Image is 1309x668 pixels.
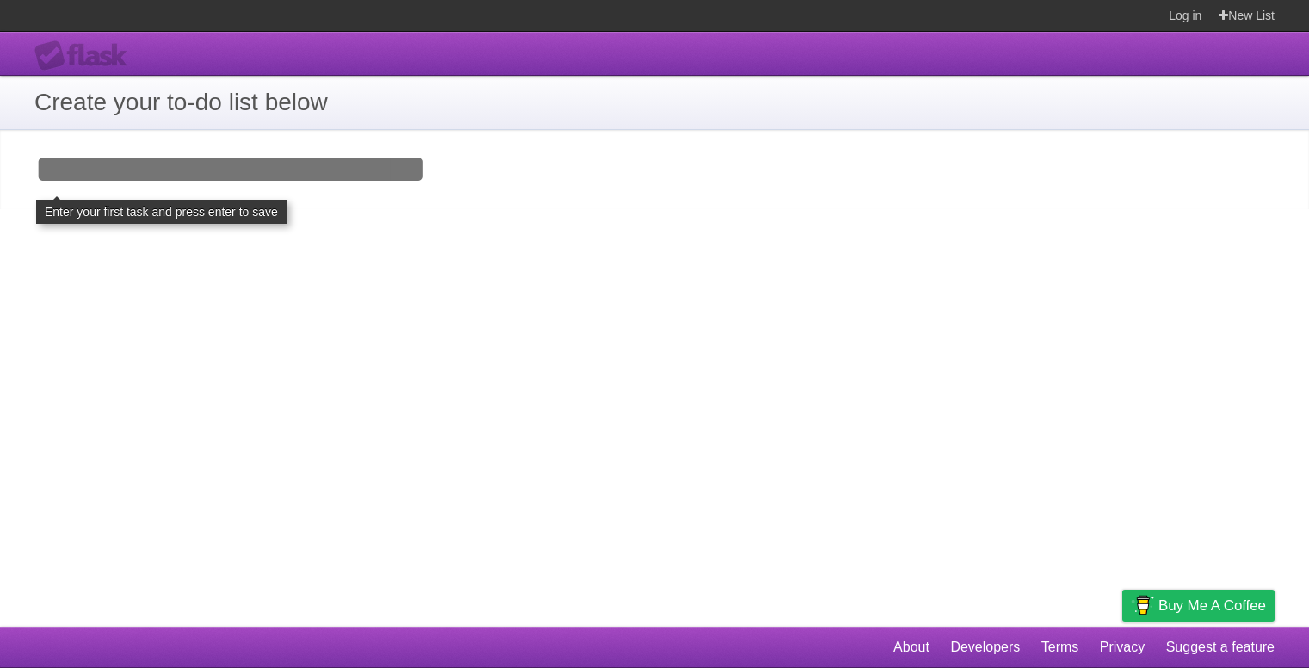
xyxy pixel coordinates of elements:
[1166,631,1275,664] a: Suggest a feature
[950,631,1020,664] a: Developers
[1131,591,1154,620] img: Buy me a coffee
[1100,631,1145,664] a: Privacy
[34,40,138,71] div: Flask
[1041,631,1079,664] a: Terms
[893,631,929,664] a: About
[1122,590,1275,622] a: Buy me a coffee
[1158,591,1266,621] span: Buy me a coffee
[34,84,1275,121] h1: Create your to-do list below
